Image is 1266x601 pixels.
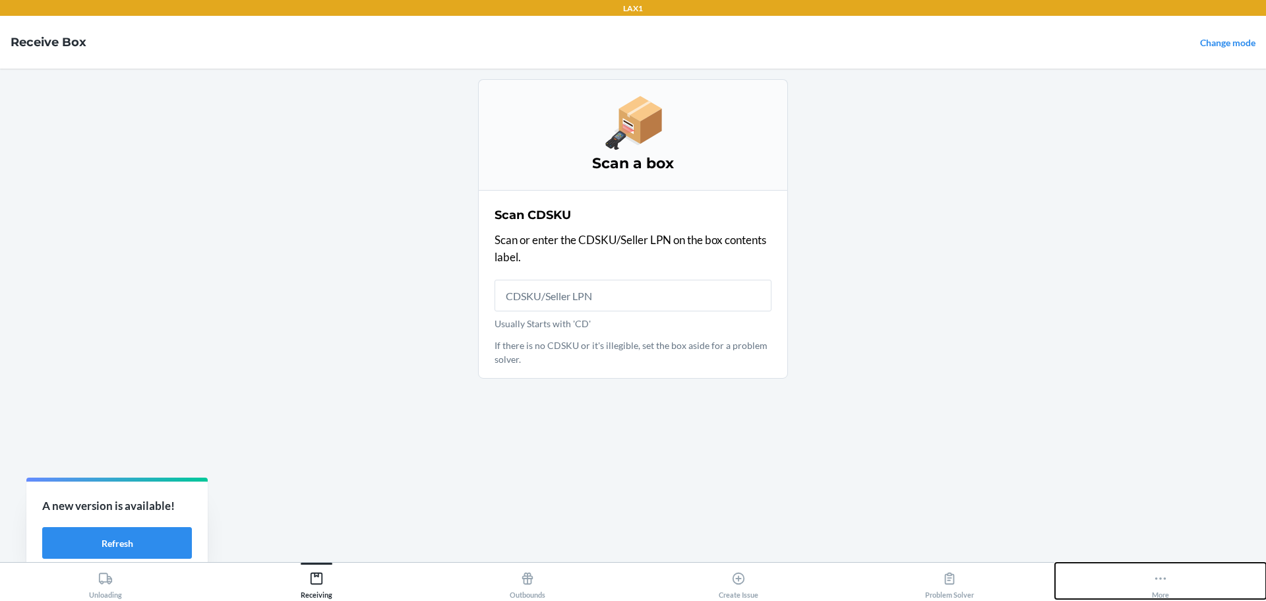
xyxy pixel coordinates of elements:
div: Create Issue [719,566,758,599]
p: Usually Starts with 'CD' [495,317,771,331]
button: Receiving [211,563,422,599]
a: Change mode [1200,37,1255,48]
h2: Scan CDSKU [495,206,571,224]
button: Refresh [42,527,192,559]
button: Outbounds [422,563,633,599]
div: Problem Solver [925,566,974,599]
p: Scan or enter the CDSKU/Seller LPN on the box contents label. [495,232,771,265]
div: More [1152,566,1169,599]
div: Receiving [301,566,332,599]
input: Usually Starts with 'CD' [495,280,771,311]
p: LAX1 [623,3,643,15]
div: Outbounds [510,566,545,599]
p: A new version is available! [42,497,192,515]
div: Unloading [89,566,122,599]
p: If there is no CDSKU or it's illegible, set the box aside for a problem solver. [495,338,771,366]
h3: Scan a box [495,153,771,174]
h4: Receive Box [11,34,86,51]
button: Problem Solver [844,563,1055,599]
button: Create Issue [633,563,844,599]
button: More [1055,563,1266,599]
